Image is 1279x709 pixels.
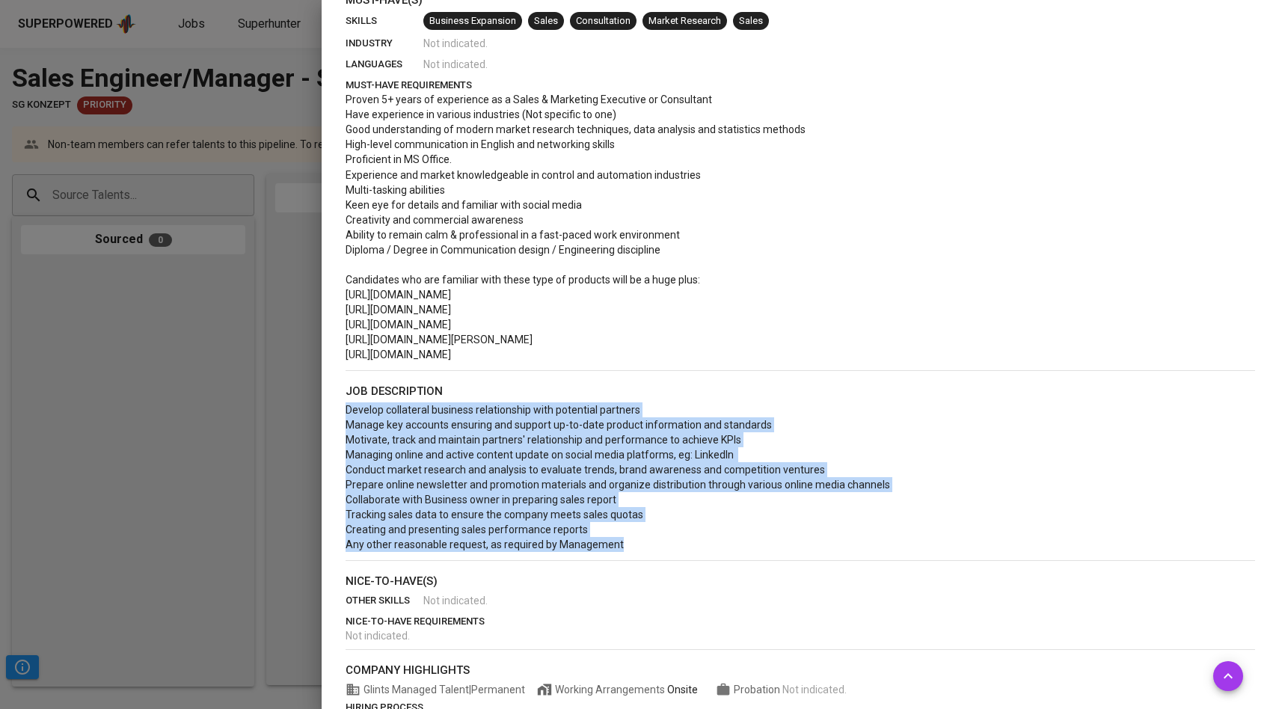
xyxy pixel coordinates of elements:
span: Develop collateral business relationship with potential partners Manage key accounts ensuring and... [346,404,890,550]
span: High-level communication in English and networking skills [346,138,615,150]
span: Not indicated . [423,57,488,72]
span: [URL][DOMAIN_NAME] [346,304,451,316]
span: [URL][DOMAIN_NAME] [346,289,451,301]
span: Market Research [642,14,727,28]
span: Multi-tasking abilities [346,184,445,196]
p: industry [346,36,423,51]
span: [URL][DOMAIN_NAME] [346,319,451,331]
span: Business Expansion [423,14,522,28]
span: [URL][DOMAIN_NAME] [346,349,451,360]
span: Probation [734,684,782,696]
div: Onsite [667,682,698,697]
span: Ability to remain calm & professional in a fast-paced work environment [346,229,680,241]
span: Not indicated . [782,684,847,696]
span: Not indicated . [423,36,488,51]
span: Diploma / Degree in Communication design / Engineering discipline [346,244,660,256]
span: Have experience in various industries (Not specific to one) [346,108,616,120]
span: [URL][DOMAIN_NAME][PERSON_NAME] [346,334,533,346]
span: Glints Managed Talent | Permanent [346,682,525,697]
span: Proven 5+ years of experience as a Sales & Marketing Executive or Consultant [346,93,712,105]
p: must-have requirements [346,78,1255,93]
p: job description [346,383,1255,400]
span: Sales [528,14,564,28]
span: Candidates who are familiar with these type of products will be a huge plus: [346,274,700,286]
span: Keen eye for details and familiar with social media [346,199,582,211]
span: Not indicated . [346,630,410,642]
p: other skills [346,593,423,608]
p: languages [346,57,423,72]
span: Sales [733,14,769,28]
span: Proficient in MS Office. [346,153,452,165]
span: Not indicated . [423,593,488,608]
span: Experience and market knowledgeable in control and automation industries [346,169,701,181]
span: Consultation [570,14,637,28]
span: Good understanding of modern market research techniques, data analysis and statistics methods [346,123,806,135]
p: skills [346,13,423,28]
p: nice-to-have(s) [346,573,1255,590]
p: company highlights [346,662,1255,679]
p: nice-to-have requirements [346,614,1255,629]
span: Creativity and commercial awareness [346,214,524,226]
span: Working Arrangements [537,682,698,697]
